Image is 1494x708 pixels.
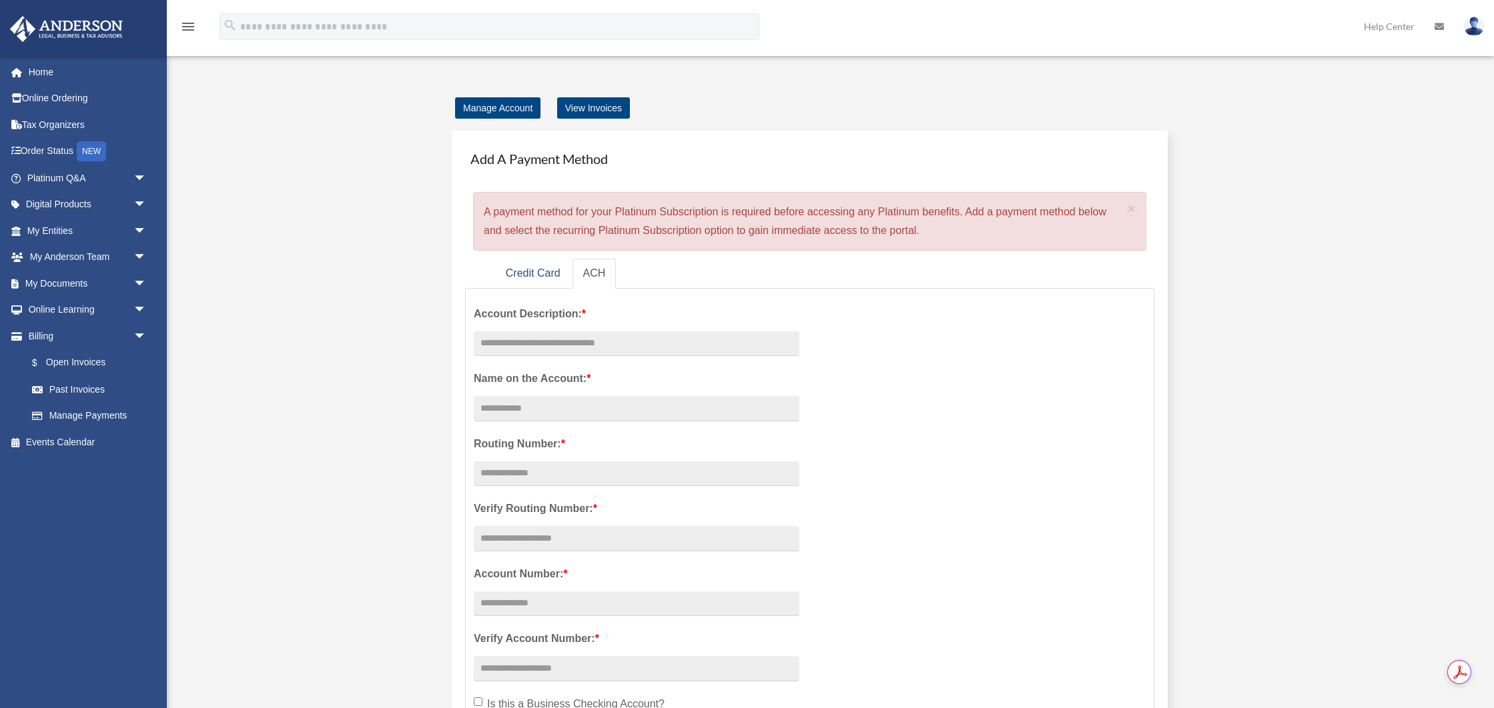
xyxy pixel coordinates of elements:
a: $Open Invoices [19,349,167,377]
img: Anderson Advisors Platinum Portal [6,16,127,42]
label: Name on the Account: [474,369,799,388]
a: Online Ordering [9,85,167,112]
div: NEW [77,141,106,161]
a: Tax Organizers [9,111,167,138]
span: arrow_drop_down [133,323,160,350]
a: My Entitiesarrow_drop_down [9,217,167,244]
span: arrow_drop_down [133,191,160,219]
a: menu [180,23,196,35]
div: A payment method for your Platinum Subscription is required before accessing any Platinum benefit... [473,192,1146,251]
input: Is this a Business Checking Account? [474,697,482,706]
span: $ [39,355,46,371]
a: ACH [573,259,617,289]
span: arrow_drop_down [133,297,160,324]
i: search [223,18,238,33]
a: Manage Payments [19,403,160,429]
button: Close [1128,201,1136,215]
a: Manage Account [455,97,540,119]
a: Online Learningarrow_drop_down [9,297,167,323]
img: User Pic [1464,17,1484,36]
i: menu [180,19,196,35]
span: arrow_drop_down [133,270,160,297]
span: arrow_drop_down [133,165,160,192]
label: Routing Number: [474,435,799,453]
a: Platinum Q&Aarrow_drop_down [9,165,167,191]
label: Account Number: [474,565,799,583]
h4: Add A Payment Method [465,144,1154,173]
a: Digital Productsarrow_drop_down [9,191,167,218]
a: Home [9,59,167,85]
a: Credit Card [495,259,571,289]
span: × [1128,201,1136,216]
a: Order StatusNEW [9,138,167,165]
label: Account Description: [474,305,799,323]
a: My Documentsarrow_drop_down [9,270,167,297]
a: Events Calendar [9,429,167,455]
a: My Anderson Teamarrow_drop_down [9,244,167,271]
span: arrow_drop_down [133,217,160,245]
a: Past Invoices [19,376,167,403]
label: Verify Account Number: [474,629,799,648]
label: Verify Routing Number: [474,499,799,518]
span: arrow_drop_down [133,244,160,271]
a: View Invoices [557,97,630,119]
a: Billingarrow_drop_down [9,323,167,349]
